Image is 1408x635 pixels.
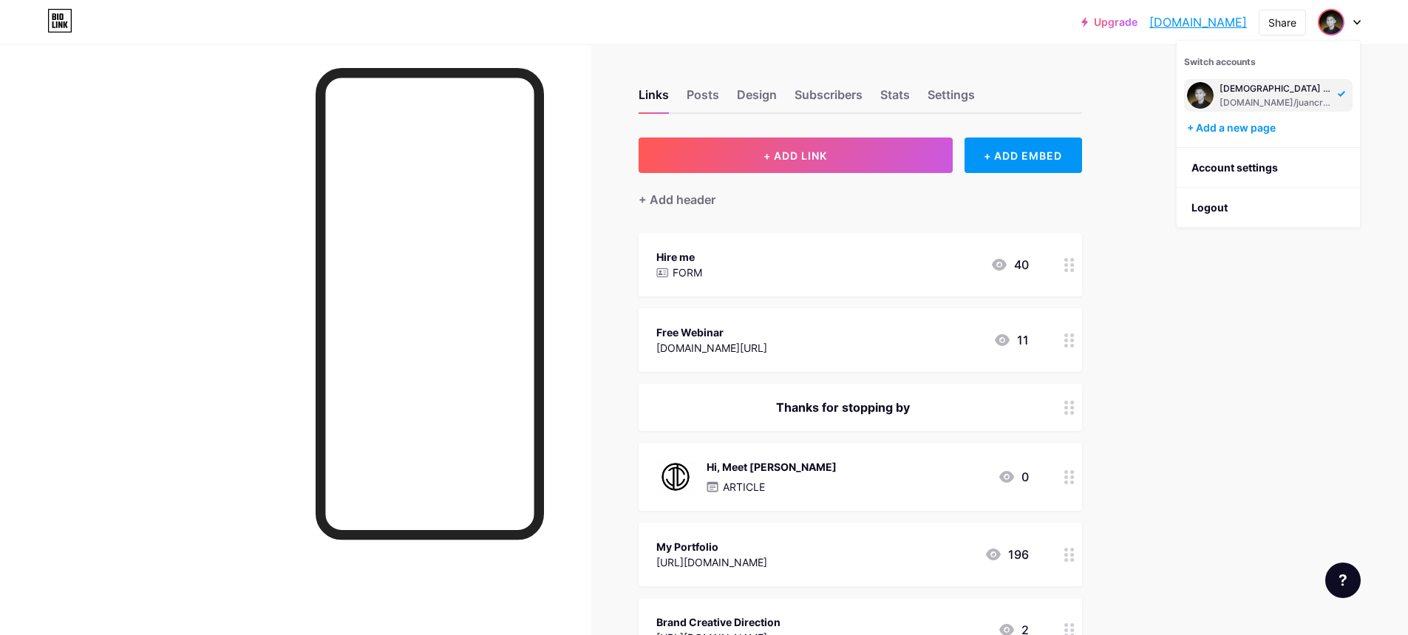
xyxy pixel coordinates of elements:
a: Upgrade [1081,16,1137,28]
p: FORM [673,265,702,280]
div: Stats [880,86,910,112]
div: + Add header [639,191,715,208]
div: [DEMOGRAPHIC_DATA] Creatives [1220,83,1333,95]
div: 40 [990,256,1029,274]
div: 11 [993,331,1029,349]
div: Posts [687,86,719,112]
li: Logout [1177,188,1360,228]
div: Hire me [656,249,702,265]
img: juancreatives [1187,82,1214,109]
div: Subscribers [795,86,863,112]
div: Free Webinar [656,325,767,340]
div: [DOMAIN_NAME][URL] [656,340,767,356]
div: [URL][DOMAIN_NAME] [656,554,767,570]
div: + ADD EMBED [965,137,1082,173]
div: + Add a new page [1187,120,1353,135]
img: Hi, Meet Juan [656,458,695,496]
button: + ADD LINK [639,137,953,173]
div: Share [1268,15,1296,30]
span: + ADD LINK [763,149,827,162]
div: Brand Creative Direction [656,614,780,630]
div: Settings [928,86,975,112]
div: 0 [998,468,1029,486]
span: Switch accounts [1184,56,1256,67]
div: Links [639,86,669,112]
div: [DOMAIN_NAME]/juancreatives [1220,97,1333,109]
div: My Portfolio [656,539,767,554]
a: [DOMAIN_NAME] [1149,13,1247,31]
div: Design [737,86,777,112]
div: Hi, Meet [PERSON_NAME] [707,459,837,475]
div: 196 [984,546,1029,563]
div: Thanks for stopping by [656,398,1029,416]
img: juancreatives [1319,10,1343,34]
p: ARTICLE [723,479,765,495]
a: Account settings [1177,148,1360,188]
